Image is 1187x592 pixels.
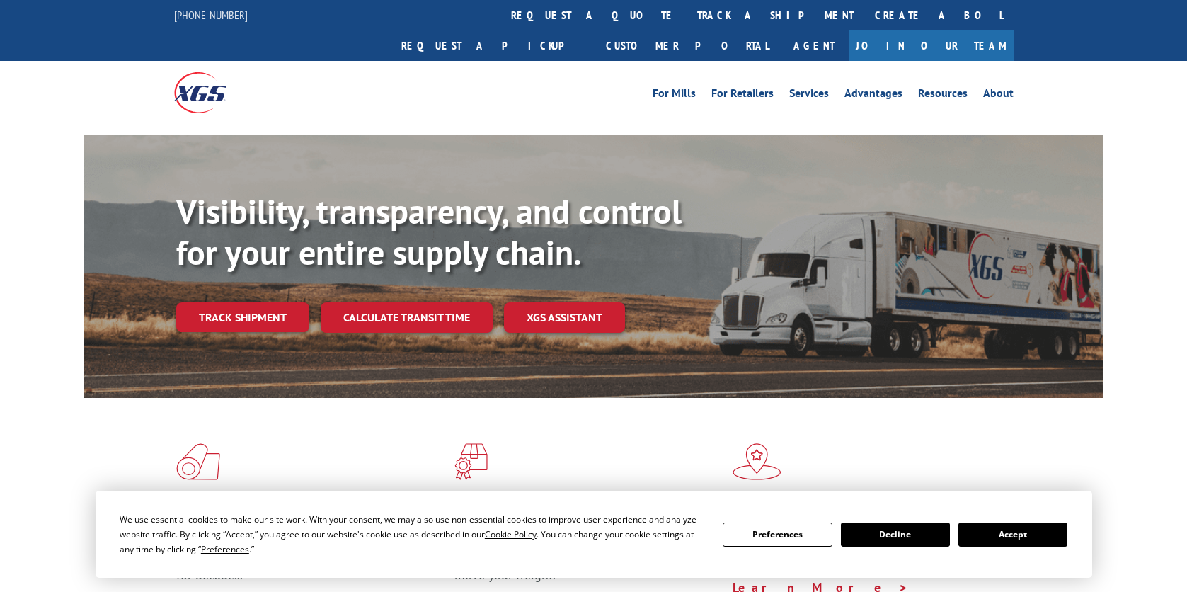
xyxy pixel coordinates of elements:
a: Customer Portal [595,30,779,61]
a: Request a pickup [391,30,595,61]
span: As an industry carrier of choice, XGS has brought innovation and dedication to flooring logistics... [176,533,443,583]
button: Decline [841,523,950,547]
span: Preferences [201,543,249,555]
img: xgs-icon-flagship-distribution-model-red [733,443,781,480]
a: Resources [918,88,968,103]
button: Preferences [723,523,832,547]
a: Calculate transit time [321,302,493,333]
img: xgs-icon-focused-on-flooring-red [454,443,488,480]
a: Services [789,88,829,103]
div: We use essential cookies to make our site work. With your consent, we may also use non-essential ... [120,512,706,557]
button: Accept [958,523,1067,547]
a: XGS ASSISTANT [504,302,625,333]
a: Join Our Team [849,30,1014,61]
a: Agent [779,30,849,61]
div: Cookie Consent Prompt [96,491,1092,578]
img: xgs-icon-total-supply-chain-intelligence-red [176,443,220,480]
b: Visibility, transparency, and control for your entire supply chain. [176,189,682,274]
a: Track shipment [176,302,309,332]
a: For Retailers [711,88,774,103]
a: For Mills [653,88,696,103]
span: Cookie Policy [485,528,537,540]
a: About [983,88,1014,103]
a: Advantages [844,88,902,103]
a: [PHONE_NUMBER] [174,8,248,22]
